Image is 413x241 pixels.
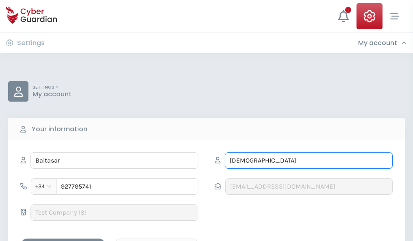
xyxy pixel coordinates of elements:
[358,39,397,47] h3: My account
[358,39,407,47] div: My account
[33,90,72,98] p: My account
[17,39,45,47] h3: Settings
[56,178,198,195] input: 612345678
[345,7,351,13] div: +
[32,124,87,134] b: Your information
[33,85,72,90] p: SETTINGS >
[35,180,52,193] span: +34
